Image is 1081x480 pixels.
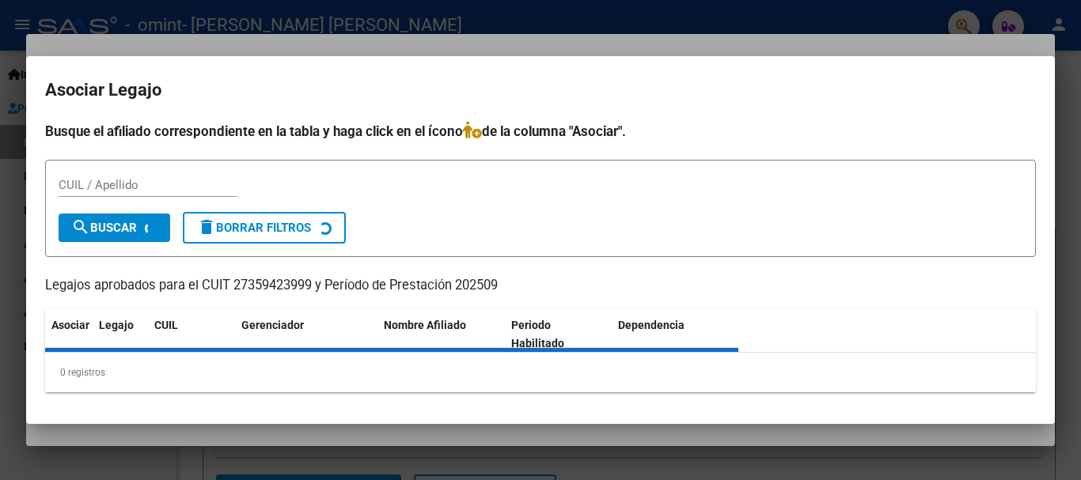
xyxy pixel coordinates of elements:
span: CUIL [154,319,178,331]
span: Borrar Filtros [197,221,311,235]
span: Nombre Afiliado [384,319,466,331]
datatable-header-cell: Asociar [45,308,93,361]
datatable-header-cell: Dependencia [612,308,739,361]
span: Asociar [51,319,89,331]
button: Buscar [59,214,170,242]
mat-icon: delete [197,217,216,236]
datatable-header-cell: Nombre Afiliado [377,308,505,361]
h4: Busque el afiliado correspondiente en la tabla y haga click en el ícono de la columna "Asociar". [45,121,1036,142]
datatable-header-cell: CUIL [148,308,235,361]
h2: Asociar Legajo [45,75,1036,105]
span: Gerenciador [241,319,304,331]
mat-icon: search [71,217,90,236]
span: Buscar [71,221,137,235]
span: Legajo [99,319,134,331]
datatable-header-cell: Legajo [93,308,148,361]
datatable-header-cell: Periodo Habilitado [505,308,612,361]
button: Borrar Filtros [183,212,346,244]
p: Legajos aprobados para el CUIT 27359423999 y Período de Prestación 202509 [45,276,1036,296]
span: Periodo Habilitado [511,319,564,350]
div: 0 registros [45,353,1036,392]
datatable-header-cell: Gerenciador [235,308,377,361]
span: Dependencia [618,319,685,331]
